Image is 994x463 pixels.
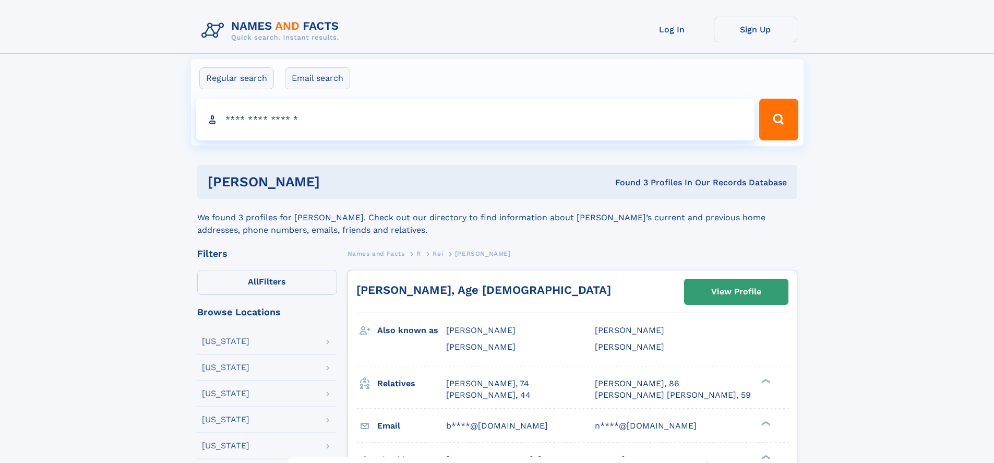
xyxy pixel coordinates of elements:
[202,363,249,372] div: [US_STATE]
[446,378,529,389] a: [PERSON_NAME], 74
[759,454,771,460] div: ❯
[685,279,788,304] a: View Profile
[202,389,249,398] div: [US_STATE]
[285,67,350,89] label: Email search
[248,277,259,287] span: All
[197,249,337,258] div: Filters
[197,307,337,317] div: Browse Locations
[356,283,611,296] a: [PERSON_NAME], Age [DEMOGRAPHIC_DATA]
[446,342,516,352] span: [PERSON_NAME]
[348,247,405,260] a: Names and Facts
[197,270,337,295] label: Filters
[202,415,249,424] div: [US_STATE]
[199,67,274,89] label: Regular search
[711,280,761,304] div: View Profile
[202,442,249,450] div: [US_STATE]
[595,325,664,335] span: [PERSON_NAME]
[714,17,797,42] a: Sign Up
[595,342,664,352] span: [PERSON_NAME]
[759,377,771,384] div: ❯
[377,322,446,339] h3: Also known as
[468,177,787,188] div: Found 3 Profiles In Our Records Database
[595,389,751,401] a: [PERSON_NAME] [PERSON_NAME], 59
[433,247,443,260] a: Rei
[446,325,516,335] span: [PERSON_NAME]
[759,99,798,140] button: Search Button
[197,17,348,45] img: Logo Names and Facts
[377,375,446,393] h3: Relatives
[416,250,421,257] span: R
[595,378,679,389] a: [PERSON_NAME], 86
[433,250,443,257] span: Rei
[377,417,446,435] h3: Email
[416,247,421,260] a: R
[197,199,797,236] div: We found 3 profiles for [PERSON_NAME]. Check out our directory to find information about [PERSON_...
[455,250,511,257] span: [PERSON_NAME]
[202,337,249,346] div: [US_STATE]
[208,175,468,188] h1: [PERSON_NAME]
[196,99,755,140] input: search input
[446,389,531,401] a: [PERSON_NAME], 44
[759,420,771,426] div: ❯
[630,17,714,42] a: Log In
